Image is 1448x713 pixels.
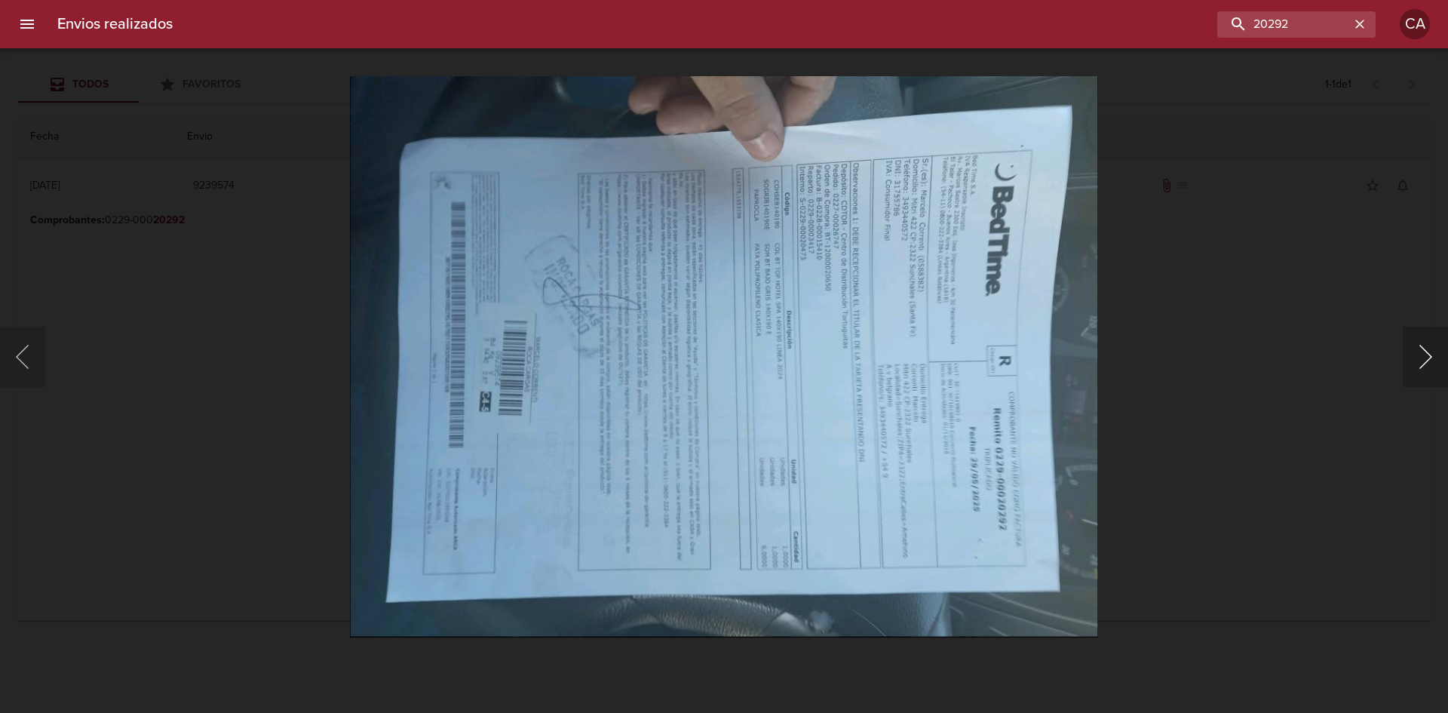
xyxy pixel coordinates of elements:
[9,6,45,42] button: menu
[1400,9,1430,39] div: Abrir información de usuario
[1400,9,1430,39] div: CA
[57,12,173,36] h6: Envios realizados
[1403,327,1448,387] button: Siguiente
[350,75,1099,638] img: Image
[1217,11,1350,38] input: buscar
